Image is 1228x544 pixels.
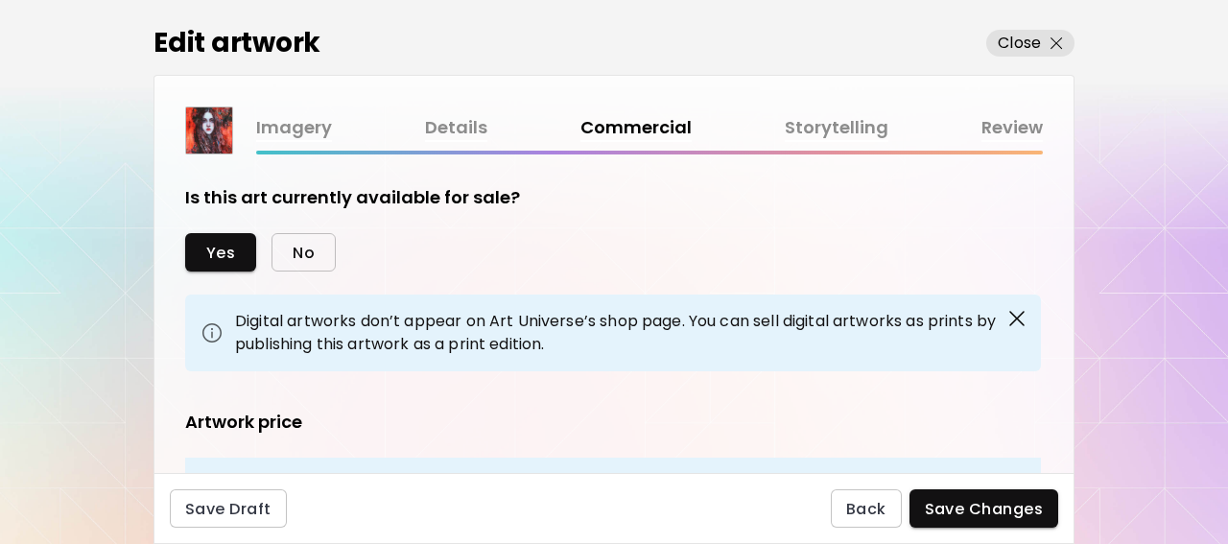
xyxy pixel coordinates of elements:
button: close-button [998,302,1033,335]
a: Storytelling [785,114,888,142]
img: close-button [1005,307,1028,330]
span: Save Draft [185,499,272,519]
a: Imagery [256,114,332,142]
button: Back [831,489,902,528]
a: Details [425,114,487,142]
p: Digital artworks don’t appear on Art Universe’s shop page. You can sell digital artworks as print... [235,310,1026,356]
button: No [272,233,336,272]
span: No [293,243,315,263]
a: Review [981,114,1043,142]
h5: Artwork price [185,410,302,435]
button: Save Changes [909,489,1059,528]
span: Save Changes [925,499,1044,519]
button: Save Draft [170,489,287,528]
span: Back [846,499,886,519]
h5: Is this art currently available for sale? [185,185,520,210]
